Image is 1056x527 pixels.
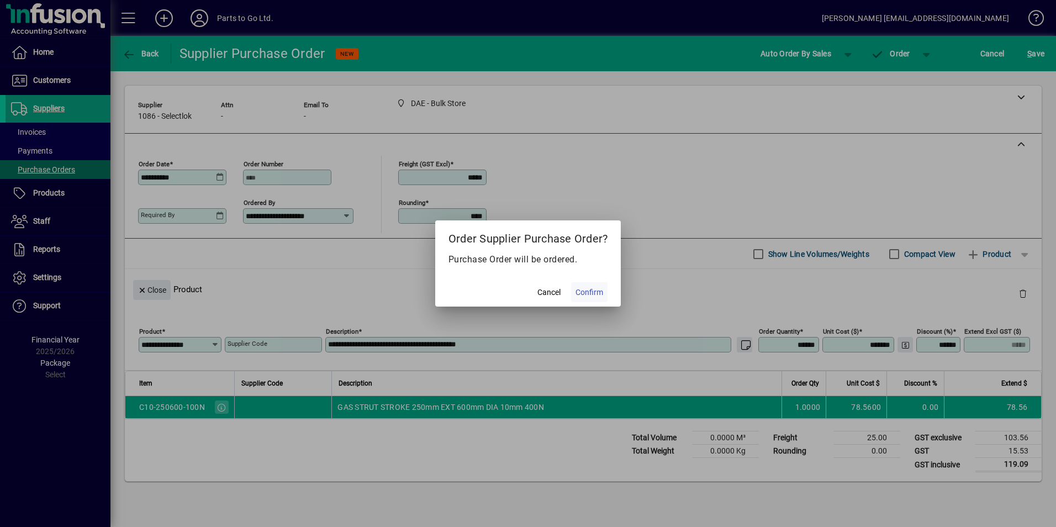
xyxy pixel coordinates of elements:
[448,253,608,266] p: Purchase Order will be ordered.
[575,287,603,298] span: Confirm
[531,282,567,302] button: Cancel
[571,282,608,302] button: Confirm
[435,220,621,252] h2: Order Supplier Purchase Order?
[537,287,561,298] span: Cancel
